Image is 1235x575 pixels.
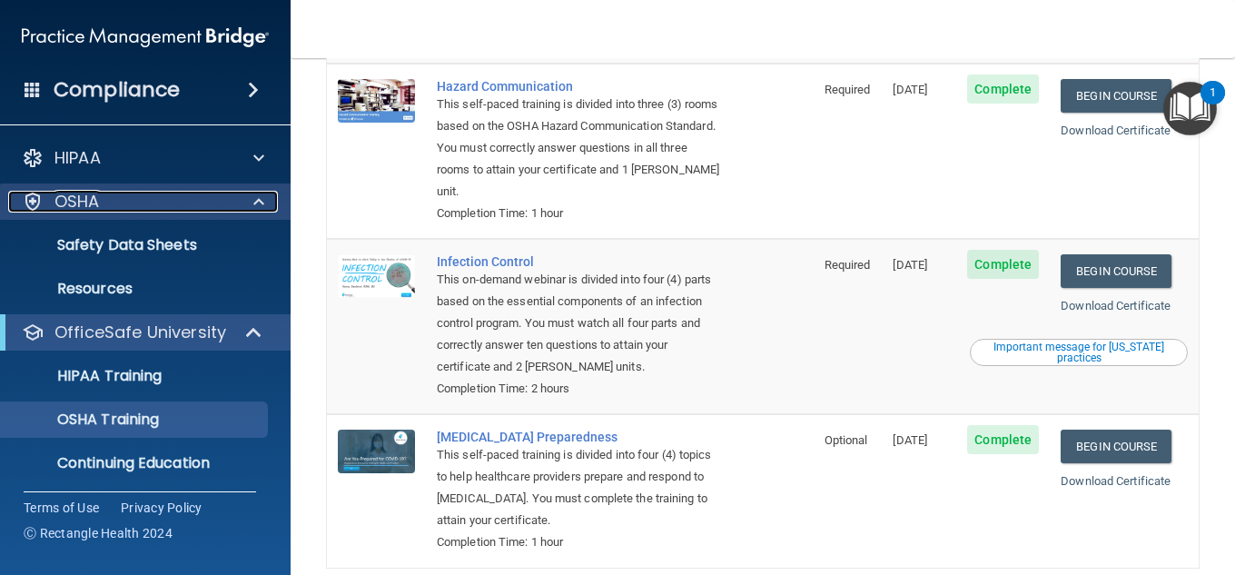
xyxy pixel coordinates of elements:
div: Completion Time: 1 hour [437,531,723,553]
p: Resources [12,280,260,298]
span: Complete [967,74,1039,104]
a: Download Certificate [1061,299,1171,312]
a: Hazard Communication [437,79,723,94]
span: Required [825,258,871,272]
p: HIPAA [54,147,101,169]
p: OSHA Training [12,411,159,429]
button: Open Resource Center, 1 new notification [1163,82,1217,135]
div: This self-paced training is divided into three (3) rooms based on the OSHA Hazard Communication S... [437,94,723,203]
span: Complete [967,425,1039,454]
img: PMB logo [22,19,269,55]
a: Begin Course [1061,430,1171,463]
a: OfficeSafe University [22,322,263,343]
a: Begin Course [1061,254,1171,288]
a: Privacy Policy [121,499,203,517]
a: Terms of Use [24,499,99,517]
a: HIPAA [22,147,264,169]
span: Required [825,83,871,96]
div: Important message for [US_STATE] practices [973,342,1185,363]
p: OfficeSafe University [54,322,226,343]
div: This self-paced training is divided into four (4) topics to help healthcare providers prepare and... [437,444,723,531]
span: Complete [967,250,1039,279]
span: Optional [825,433,868,447]
span: [DATE] [893,433,927,447]
h4: Compliance [54,77,180,103]
a: Begin Course [1061,79,1171,113]
div: Completion Time: 2 hours [437,378,723,400]
p: HIPAA Training [12,367,162,385]
span: [DATE] [893,83,927,96]
div: 1 [1210,93,1216,116]
a: OSHA [22,191,264,213]
p: Continuing Education [12,454,260,472]
p: OSHA [54,191,100,213]
span: [DATE] [893,258,927,272]
a: [MEDICAL_DATA] Preparedness [437,430,723,444]
a: Download Certificate [1061,474,1171,488]
button: Read this if you are a dental practitioner in the state of CA [970,339,1188,366]
p: Safety Data Sheets [12,236,260,254]
div: Completion Time: 1 hour [437,203,723,224]
a: Infection Control [437,254,723,269]
span: Ⓒ Rectangle Health 2024 [24,524,173,542]
a: Download Certificate [1061,124,1171,137]
div: This on-demand webinar is divided into four (4) parts based on the essential components of an inf... [437,269,723,378]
